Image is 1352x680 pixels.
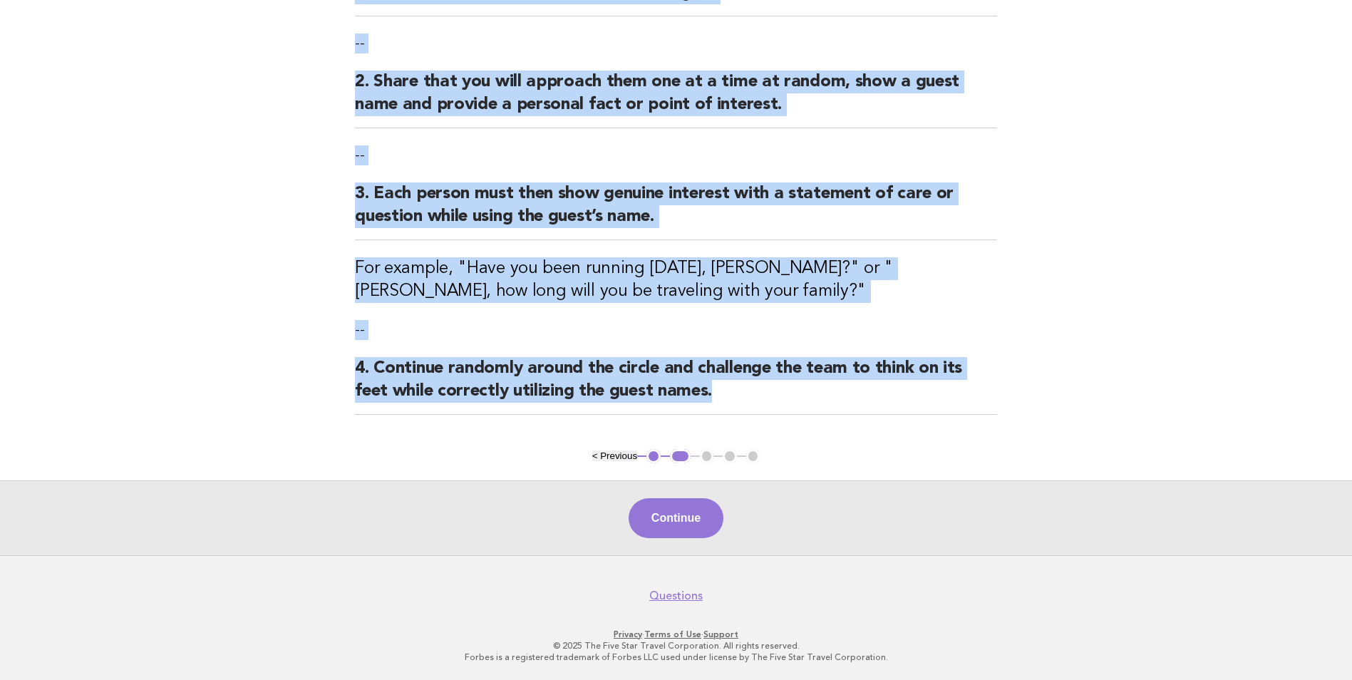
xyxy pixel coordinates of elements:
h2: 2. Share that you will approach them one at a time at random, show a guest name and provide a per... [355,71,997,128]
p: Forbes is a registered trademark of Forbes LLC used under license by The Five Star Travel Corpora... [240,651,1113,663]
a: Terms of Use [644,629,701,639]
a: Support [703,629,738,639]
button: < Previous [592,450,637,461]
p: -- [355,320,997,340]
p: -- [355,34,997,53]
p: -- [355,145,997,165]
a: Questions [649,589,703,603]
button: Continue [629,498,723,538]
h3: For example, "Have you been running [DATE], [PERSON_NAME]?" or "[PERSON_NAME], how long will you ... [355,257,997,303]
p: · · [240,629,1113,640]
button: 1 [646,449,661,463]
h2: 4. Continue randomly around the circle and challenge the team to think on its feet while correctl... [355,357,997,415]
a: Privacy [614,629,642,639]
h2: 3. Each person must then show genuine interest with a statement of care or question while using t... [355,182,997,240]
button: 2 [670,449,691,463]
p: © 2025 The Five Star Travel Corporation. All rights reserved. [240,640,1113,651]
